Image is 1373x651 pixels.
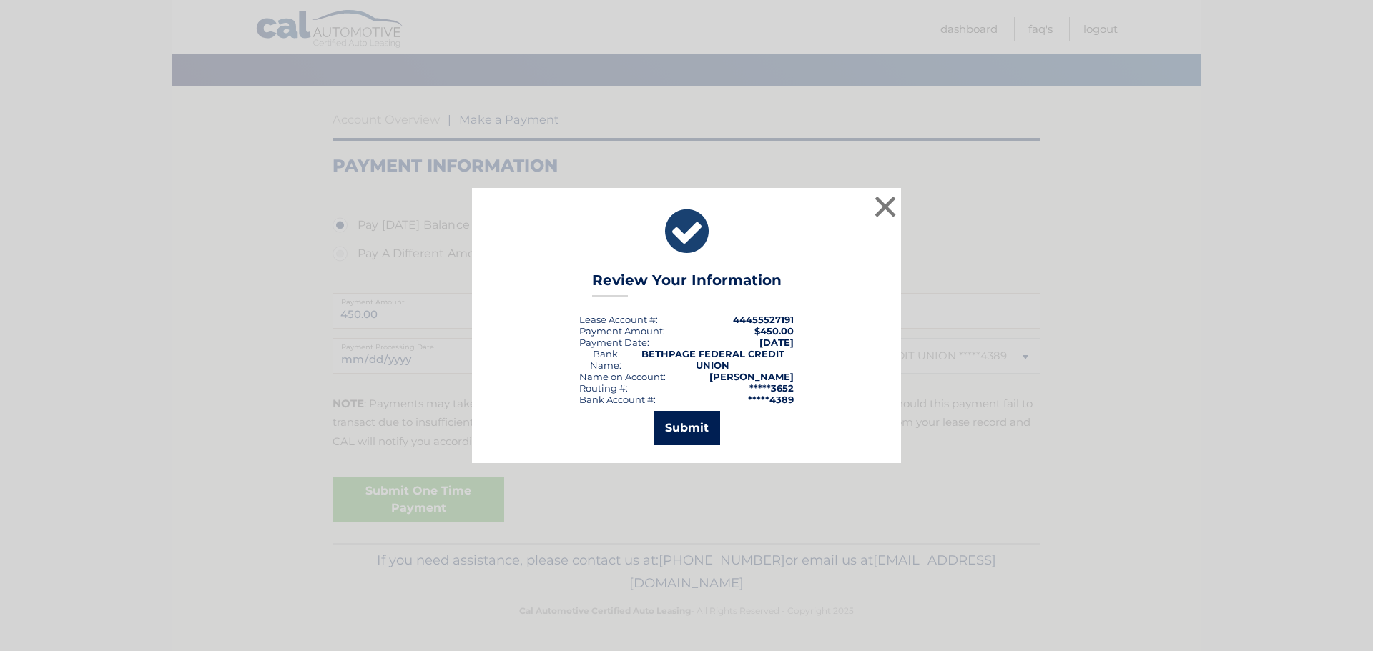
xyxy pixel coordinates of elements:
div: Bank Name: [579,348,632,371]
div: Name on Account: [579,371,666,382]
div: : [579,337,649,348]
div: Lease Account #: [579,314,658,325]
span: Payment Date [579,337,647,348]
button: × [871,192,900,221]
div: Payment Amount: [579,325,665,337]
strong: BETHPAGE FEDERAL CREDIT UNION [641,348,784,371]
strong: 44455527191 [733,314,794,325]
div: Bank Account #: [579,394,656,405]
strong: [PERSON_NAME] [709,371,794,382]
div: Routing #: [579,382,628,394]
span: $450.00 [754,325,794,337]
h3: Review Your Information [592,272,782,297]
button: Submit [654,411,720,445]
span: [DATE] [759,337,794,348]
